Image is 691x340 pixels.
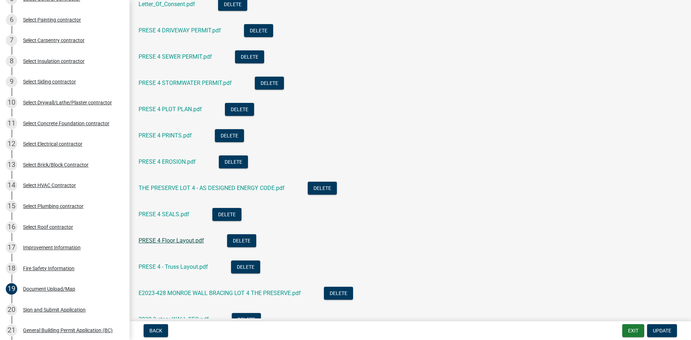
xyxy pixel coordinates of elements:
[232,313,261,326] button: Delete
[23,162,89,167] div: Select Brick/Block Contractor
[235,54,264,61] wm-modal-confirm: Delete Document
[324,290,353,297] wm-modal-confirm: Delete Document
[23,38,85,43] div: Select Carpentry contractor
[647,324,677,337] button: Update
[231,264,260,271] wm-modal-confirm: Delete Document
[212,212,241,218] wm-modal-confirm: Delete Document
[139,237,204,244] a: PRESE 4 Floor Layout.pdf
[219,159,248,166] wm-modal-confirm: Delete Document
[244,28,273,35] wm-modal-confirm: Delete Document
[139,158,196,165] a: PRESE 4 EROSION.pdf
[23,204,83,209] div: Select Plumbing contractor
[232,317,261,323] wm-modal-confirm: Delete Document
[6,118,17,129] div: 11
[227,234,256,247] button: Delete
[324,287,353,300] button: Delete
[218,1,247,8] wm-modal-confirm: Delete Document
[139,80,232,86] a: PRESE 4 STORMWATER PERMIT.pdf
[6,200,17,212] div: 15
[23,286,75,291] div: Document Upload/Map
[6,180,17,191] div: 14
[215,129,244,142] button: Delete
[139,211,189,218] a: PRESE 4 SEALS.pdf
[227,238,256,245] wm-modal-confirm: Delete Document
[231,260,260,273] button: Delete
[6,242,17,253] div: 17
[23,307,86,312] div: Sign and Submit Application
[6,221,17,233] div: 16
[23,59,85,64] div: Select Insulation contractor
[212,208,241,221] button: Delete
[255,80,284,87] wm-modal-confirm: Delete Document
[244,24,273,37] button: Delete
[149,328,162,334] span: Back
[23,183,76,188] div: Select HVAC Contractor
[23,79,76,84] div: Select Siding contractor
[219,155,248,168] button: Delete
[6,325,17,336] div: 21
[23,17,81,22] div: Select Painting contractor
[23,266,74,271] div: Fire Safety Information
[139,132,192,139] a: PRESE 4 PRINTS.pdf
[6,138,17,150] div: 12
[308,185,337,192] wm-modal-confirm: Delete Document
[255,77,284,90] button: Delete
[225,103,254,116] button: Delete
[6,283,17,295] div: 19
[215,133,244,140] wm-modal-confirm: Delete Document
[6,76,17,87] div: 9
[139,290,301,296] a: E2023-428 MONROE WALL BRACING LOT 4 THE PRESERVE.pdf
[6,97,17,108] div: 10
[23,225,73,230] div: Select Roof contractor
[6,35,17,46] div: 7
[139,316,209,323] a: 2020 2 story WALL SEC.pdf
[235,50,264,63] button: Delete
[23,328,113,333] div: General Building Permit Application (BC)
[6,304,17,316] div: 20
[23,141,82,146] div: Select Electrical contractor
[225,106,254,113] wm-modal-confirm: Delete Document
[23,245,81,250] div: Improvement Information
[139,27,221,34] a: PRESE 4 DRIVEWAY PERMIT.pdf
[308,182,337,195] button: Delete
[653,328,671,334] span: Update
[139,106,202,113] a: PRESE 4 PLOT PLAN.pdf
[622,324,644,337] button: Exit
[144,324,168,337] button: Back
[139,53,212,60] a: PRESE 4 SEWER PERMIT.pdf
[6,263,17,274] div: 18
[23,121,109,126] div: Select Concrete Foundation contractor
[6,159,17,171] div: 13
[23,100,112,105] div: Select Drywall/Lathe/Plaster contractor
[6,55,17,67] div: 8
[139,185,285,191] a: THE PRESERVE LOT 4 - AS DESIGNED ENERGY CODE.pdf
[139,1,195,8] a: Letter_Of_Consent.pdf
[139,263,208,270] a: PRESE 4 - Truss Layout.pdf
[6,14,17,26] div: 6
